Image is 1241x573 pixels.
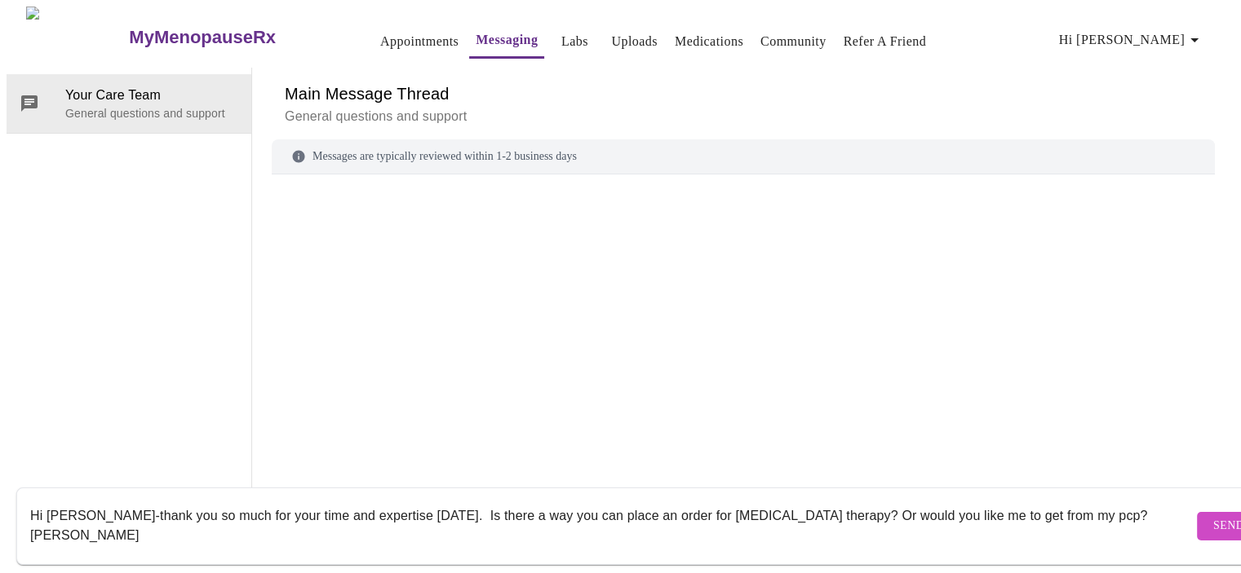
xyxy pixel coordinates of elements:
div: Messages are typically reviewed within 1-2 business days [272,139,1215,174]
a: Uploads [611,30,658,53]
a: MyMenopauseRx [127,9,341,66]
textarea: Send a message about your appointment [30,500,1193,552]
button: Uploads [605,25,664,58]
h3: MyMenopauseRx [129,27,276,48]
a: Labs [561,30,588,53]
a: Refer a Friend [844,30,927,53]
p: General questions and support [285,107,1202,126]
span: Your Care Team [65,86,238,105]
a: Medications [675,30,743,53]
button: Community [754,25,833,58]
a: Messaging [476,29,538,51]
h6: Main Message Thread [285,81,1202,107]
button: Appointments [374,25,465,58]
p: General questions and support [65,105,238,121]
div: Your Care TeamGeneral questions and support [7,74,251,133]
button: Medications [668,25,750,58]
button: Refer a Friend [837,25,933,58]
button: Messaging [469,24,544,59]
a: Community [760,30,827,53]
img: MyMenopauseRx Logo [26,7,127,68]
a: Appointments [380,30,459,53]
button: Labs [548,25,601,58]
button: Hi [PERSON_NAME] [1053,24,1211,56]
span: Hi [PERSON_NAME] [1059,29,1204,51]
